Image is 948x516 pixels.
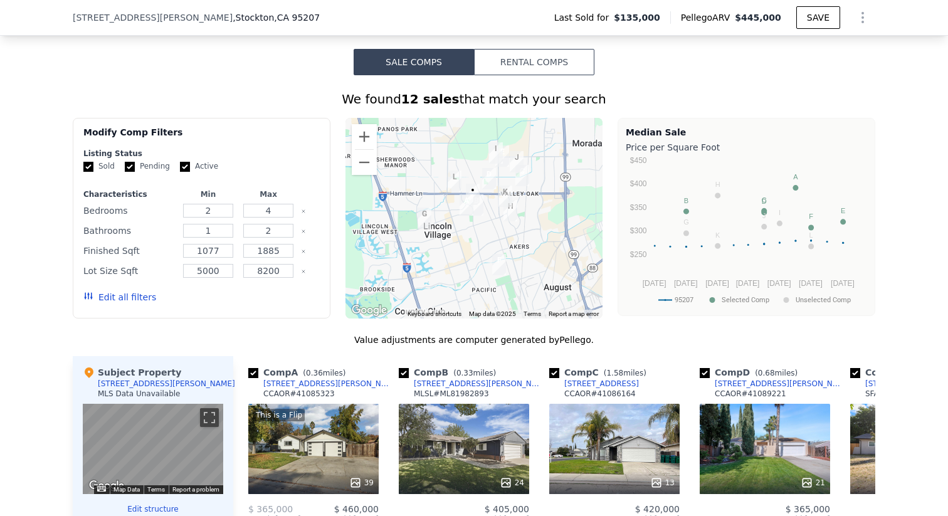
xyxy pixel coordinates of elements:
[831,279,855,288] text: [DATE]
[253,409,305,421] div: This is a Flip
[865,389,939,399] div: SFAOR # 225073676
[83,202,176,219] div: Bedrooms
[630,250,647,259] text: $250
[762,196,767,204] text: C
[503,200,517,221] div: 5734 Tevlin Ln
[125,161,170,172] label: Pending
[564,389,636,399] div: CCAOR # 41086164
[180,162,190,172] input: Active
[83,189,176,199] div: Characteristics
[448,369,501,377] span: ( miles)
[399,379,544,389] a: [STREET_ADDRESS][PERSON_NAME]
[125,162,135,172] input: Pending
[762,212,766,219] text: J
[414,389,489,399] div: MLSL # ML81982893
[349,477,374,489] div: 39
[796,6,840,29] button: SAVE
[564,379,639,389] div: [STREET_ADDRESS]
[298,369,350,377] span: ( miles)
[301,269,306,274] button: Clear
[349,302,390,319] img: Google
[301,209,306,214] button: Clear
[334,504,379,514] span: $ 460,000
[83,366,181,379] div: Subject Property
[73,334,875,346] div: Value adjustments are computer generated by Pellego .
[630,179,647,188] text: $400
[630,203,647,212] text: $350
[306,369,323,377] span: 0.36
[83,242,176,260] div: Finished Sqft
[630,156,647,165] text: $450
[83,291,156,303] button: Edit all filters
[180,161,218,172] label: Active
[850,379,940,389] a: [STREET_ADDRESS]
[83,404,223,494] div: Street View
[492,254,506,275] div: 555 E Atlee St
[700,366,803,379] div: Comp D
[599,369,651,377] span: ( miles)
[722,296,769,304] text: Selected Comp
[448,171,461,192] div: 529 W Iris Ave
[113,485,140,494] button: Map Data
[515,165,529,186] div: 2721 Oakwood Ct
[263,389,335,399] div: CCAOR # 41085323
[750,369,803,377] span: ( miles)
[684,197,688,204] text: B
[674,279,698,288] text: [DATE]
[786,504,830,514] span: $ 365,000
[489,142,503,164] div: 1241 Fleetwood Way
[549,366,651,379] div: Comp C
[86,478,127,494] a: Open this area in Google Maps (opens a new window)
[549,310,599,317] a: Report a map error
[83,161,115,172] label: Sold
[801,477,825,489] div: 21
[408,310,461,319] button: Keyboard shortcuts
[715,389,786,399] div: CCAOR # 41089221
[474,49,594,75] button: Rental Comps
[263,379,394,389] div: [STREET_ADDRESS][PERSON_NAME]
[850,5,875,30] button: Show Options
[767,279,791,288] text: [DATE]
[456,369,473,377] span: 0.33
[401,92,460,107] strong: 12 sales
[86,478,127,494] img: Google
[482,168,496,189] div: 915 Cooper Ct
[500,477,524,489] div: 24
[200,408,219,427] button: Toggle fullscreen view
[675,296,693,304] text: 95207
[779,209,781,216] text: I
[681,11,735,24] span: Pellego ARV
[841,207,845,214] text: E
[470,194,483,216] div: 307 E Benjamin Holt Dr
[460,194,473,216] div: 105 W Benjamin Holt Dr
[495,145,509,167] div: 1752 Crestwood Cir
[349,302,390,319] a: Open this area in Google Maps (opens a new window)
[301,249,306,254] button: Clear
[796,296,851,304] text: Unselected Comp
[73,11,233,24] span: [STREET_ADDRESS][PERSON_NAME]
[98,389,181,399] div: MLS Data Unavailable
[554,11,614,24] span: Last Sold for
[510,151,524,172] div: 8819 Cardiff Pl
[705,279,729,288] text: [DATE]
[715,231,720,239] text: K
[418,208,431,229] div: 1845 Sheridan Way
[700,379,845,389] a: [STREET_ADDRESS][PERSON_NAME]
[241,189,296,199] div: Max
[799,279,823,288] text: [DATE]
[172,486,219,493] a: Report a problem
[626,156,867,313] div: A chart.
[97,486,106,492] button: Keyboard shortcuts
[735,13,781,23] span: $445,000
[83,162,93,172] input: Sold
[399,366,501,379] div: Comp B
[414,379,544,389] div: [STREET_ADDRESS][PERSON_NAME]
[626,139,867,156] div: Price per Square Foot
[98,379,235,389] div: [STREET_ADDRESS][PERSON_NAME]
[466,184,480,205] div: 210 Cordova Ln
[485,504,529,514] span: $ 405,000
[83,504,223,514] button: Edit structure
[147,486,165,493] a: Terms (opens in new tab)
[83,126,320,149] div: Modify Comp Filters
[498,186,512,207] div: 6706 Signal Peak Ct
